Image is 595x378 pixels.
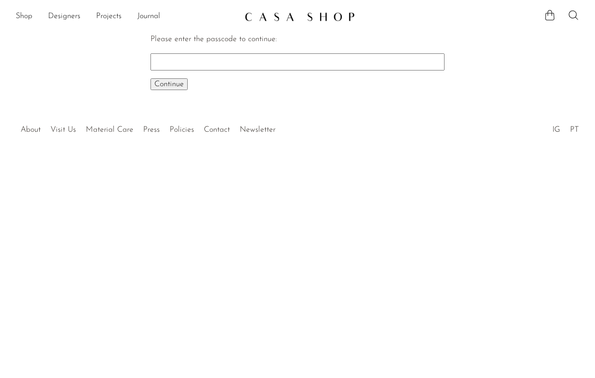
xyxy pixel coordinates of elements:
a: Press [143,126,160,134]
a: PT [570,126,579,134]
a: Shop [16,10,32,23]
span: Continue [154,80,184,88]
label: Please enter the passcode to continue: [150,35,277,43]
ul: NEW HEADER MENU [16,8,237,25]
a: IG [552,126,560,134]
a: Projects [96,10,122,23]
a: Policies [170,126,194,134]
ul: Quick links [16,118,280,137]
a: Designers [48,10,80,23]
a: Visit Us [50,126,76,134]
ul: Social Medias [547,118,584,137]
button: Continue [150,78,188,90]
a: Material Care [86,126,133,134]
a: About [21,126,41,134]
a: Contact [204,126,230,134]
a: Journal [137,10,160,23]
nav: Desktop navigation [16,8,237,25]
